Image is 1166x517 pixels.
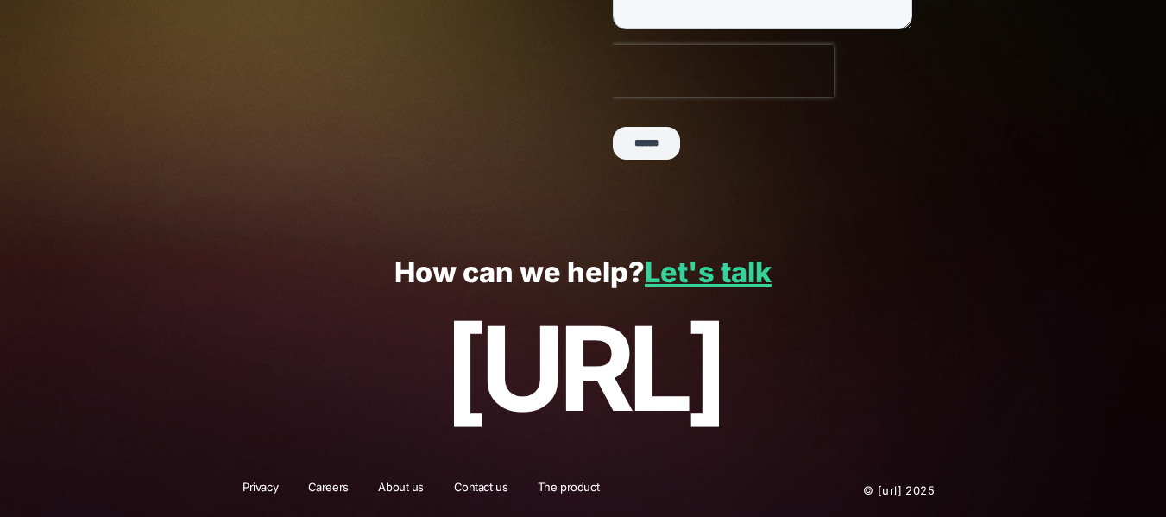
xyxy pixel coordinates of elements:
[37,257,1128,289] p: How can we help?
[231,479,289,501] a: Privacy
[645,255,772,289] a: Let's talk
[443,479,520,501] a: Contact us
[4,55,306,71] label: Please enter a valid email address.
[297,479,360,501] a: Careers
[367,479,435,501] a: About us
[37,304,1128,435] p: [URL]
[759,479,935,501] p: © [URL] 2025
[526,479,610,501] a: The product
